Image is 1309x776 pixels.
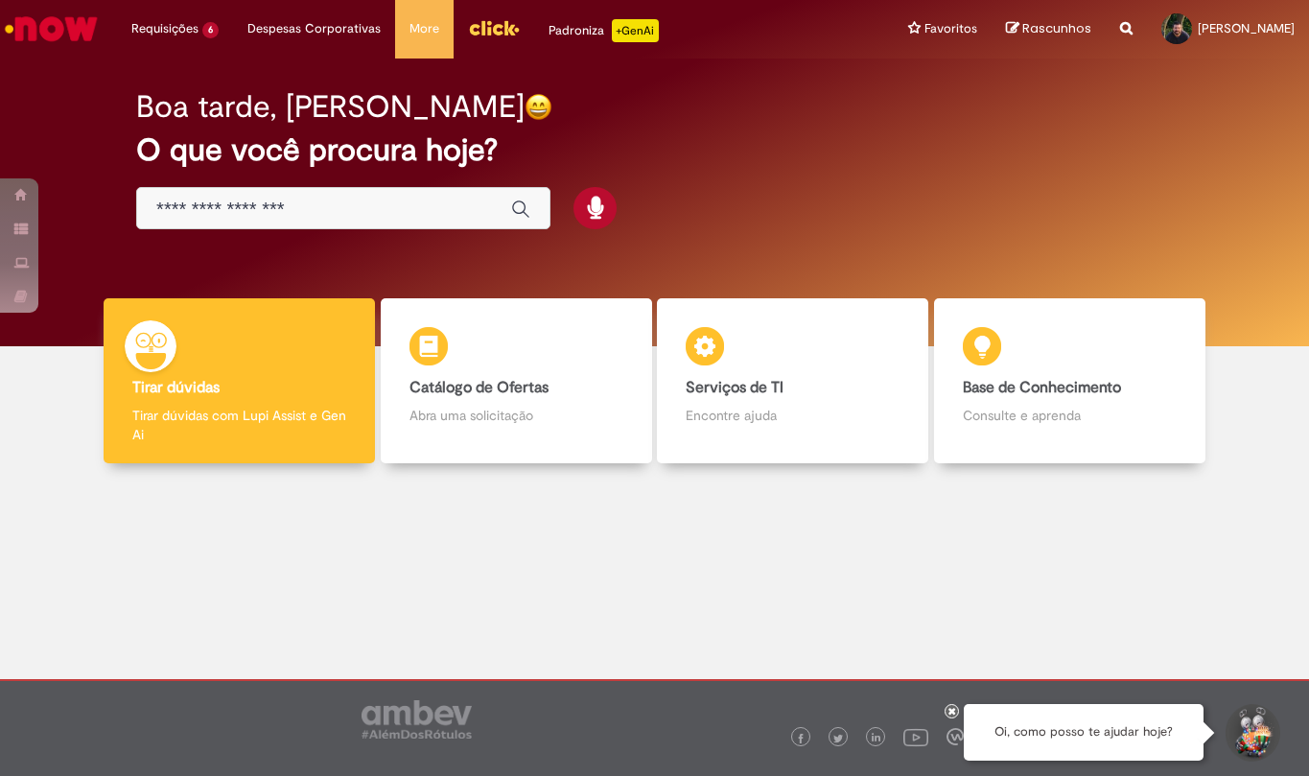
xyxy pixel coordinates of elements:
img: happy-face.png [525,93,552,121]
h2: O que você procura hoje? [136,133,1173,167]
img: logo_footer_workplace.png [947,728,964,745]
div: Padroniza [549,19,659,42]
img: click_logo_yellow_360x200.png [468,13,520,42]
p: Abra uma solicitação [409,406,623,425]
span: Requisições [131,19,199,38]
a: Tirar dúvidas Tirar dúvidas com Lupi Assist e Gen Ai [101,298,378,464]
p: Consulte e aprenda [963,406,1177,425]
p: Tirar dúvidas com Lupi Assist e Gen Ai [132,406,346,444]
img: logo_footer_twitter.png [833,734,843,743]
p: Encontre ajuda [686,406,900,425]
a: Base de Conhecimento Consulte e aprenda [931,298,1208,464]
span: Rascunhos [1022,19,1091,37]
img: ServiceNow [2,10,101,48]
span: Despesas Corporativas [247,19,381,38]
h2: Boa tarde, [PERSON_NAME] [136,90,525,124]
a: Serviços de TI Encontre ajuda [655,298,932,464]
a: Catálogo de Ofertas Abra uma solicitação [378,298,655,464]
img: logo_footer_ambev_rotulo_gray.png [362,700,472,739]
a: Rascunhos [1006,20,1091,38]
img: logo_footer_youtube.png [903,724,928,749]
b: Catálogo de Ofertas [409,378,549,397]
img: logo_footer_facebook.png [796,734,806,743]
b: Base de Conhecimento [963,378,1121,397]
span: [PERSON_NAME] [1198,20,1295,36]
b: Tirar dúvidas [132,378,220,397]
span: More [409,19,439,38]
b: Serviços de TI [686,378,783,397]
span: 6 [202,22,219,38]
p: +GenAi [612,19,659,42]
div: Oi, como posso te ajudar hoje? [964,704,1204,761]
img: logo_footer_linkedin.png [872,733,881,744]
span: Favoritos [924,19,977,38]
button: Iniciar Conversa de Suporte [1223,704,1280,762]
